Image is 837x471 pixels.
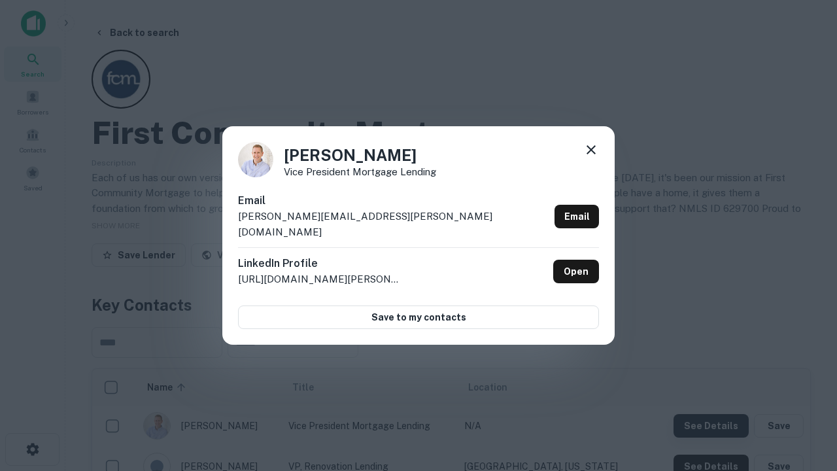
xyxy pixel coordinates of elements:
p: Vice President Mortgage Lending [284,167,436,177]
iframe: Chat Widget [772,366,837,429]
img: 1520878720083 [238,142,273,177]
h4: [PERSON_NAME] [284,143,436,167]
button: Save to my contacts [238,305,599,329]
a: Open [553,260,599,283]
p: [URL][DOMAIN_NAME][PERSON_NAME] [238,271,401,287]
h6: LinkedIn Profile [238,256,401,271]
p: [PERSON_NAME][EMAIL_ADDRESS][PERSON_NAME][DOMAIN_NAME] [238,209,549,239]
h6: Email [238,193,549,209]
a: Email [555,205,599,228]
